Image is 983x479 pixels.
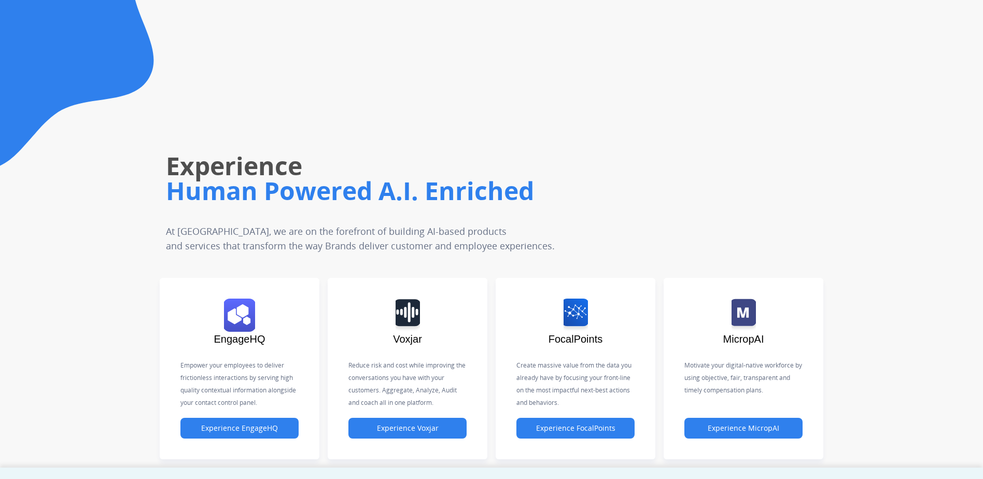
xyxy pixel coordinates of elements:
img: logo [224,299,255,332]
button: Experience EngageHQ [180,418,299,439]
span: EngageHQ [214,333,265,345]
button: Experience Voxjar [348,418,467,439]
h1: Human Powered A.I. Enriched [166,174,694,207]
span: FocalPoints [549,333,603,345]
span: Voxjar [393,333,422,345]
a: Experience FocalPoints [516,424,635,433]
img: logo [732,299,756,332]
span: MicropAI [723,333,764,345]
p: Empower your employees to deliver frictionless interactions by serving high quality contextual in... [180,359,299,409]
p: Reduce risk and cost while improving the conversations you have with your customers. Aggregate, A... [348,359,467,409]
button: Experience MicropAI [684,418,803,439]
img: logo [564,299,588,332]
img: logo [396,299,420,332]
a: Experience Voxjar [348,424,467,433]
button: Experience FocalPoints [516,418,635,439]
p: Create massive value from the data you already have by focusing your front-line on the most impac... [516,359,635,409]
a: Experience MicropAI [684,424,803,433]
a: Experience EngageHQ [180,424,299,433]
h1: Experience [166,149,694,182]
p: Motivate your digital-native workforce by using objective, fair, transparent and timely compensat... [684,359,803,397]
p: At [GEOGRAPHIC_DATA], we are on the forefront of building AI-based products and services that tra... [166,224,628,253]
